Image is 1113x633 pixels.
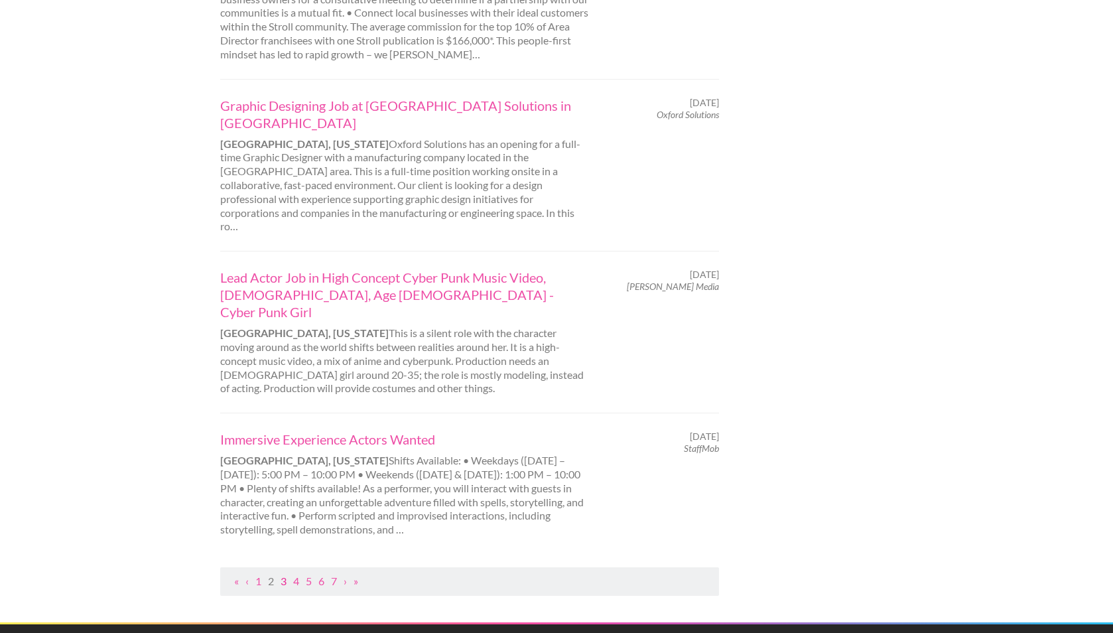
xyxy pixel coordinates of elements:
a: Page 7 [331,575,337,587]
span: [DATE] [690,97,719,109]
strong: [GEOGRAPHIC_DATA], [US_STATE] [220,454,389,466]
span: [DATE] [690,269,719,281]
div: This is a silent role with the character moving around as the world shifts between realities arou... [208,269,600,395]
em: [PERSON_NAME] Media [627,281,719,292]
a: Immersive Experience Actors Wanted [220,431,589,448]
div: Oxford Solutions has an opening for a full-time Graphic Designer with a manufacturing company loc... [208,97,600,234]
strong: [GEOGRAPHIC_DATA], [US_STATE] [220,326,389,339]
a: Page 4 [293,575,299,587]
strong: [GEOGRAPHIC_DATA], [US_STATE] [220,137,389,150]
a: Page 1 [255,575,261,587]
a: Page 6 [318,575,324,587]
em: Oxford Solutions [657,109,719,120]
div: Shifts Available: • Weekdays ([DATE] – [DATE]): 5:00 PM – 10:00 PM • Weekends ([DATE] & [DATE]): ... [208,431,600,537]
a: First Page [234,575,239,587]
a: Page 5 [306,575,312,587]
a: Last Page, Page 125 [354,575,358,587]
a: Lead Actor Job in High Concept Cyber Punk Music Video, [DEMOGRAPHIC_DATA], Age [DEMOGRAPHIC_DATA]... [220,269,589,320]
a: Page 2 [268,575,274,587]
a: Page 3 [281,575,287,587]
a: Next Page [344,575,347,587]
a: Previous Page [245,575,249,587]
em: StaffMob [684,443,719,454]
span: [DATE] [690,431,719,443]
a: Graphic Designing Job at [GEOGRAPHIC_DATA] Solutions in [GEOGRAPHIC_DATA] [220,97,589,131]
